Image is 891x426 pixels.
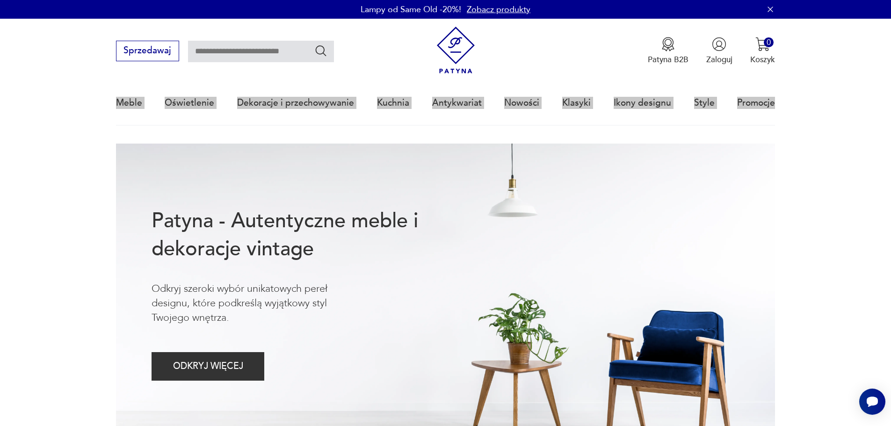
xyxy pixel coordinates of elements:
p: Patyna B2B [648,54,688,65]
a: ODKRYJ WIĘCEJ [152,363,264,371]
img: Ikona koszyka [755,37,770,51]
a: Zobacz produkty [467,4,530,15]
div: 0 [764,37,774,47]
a: Nowości [504,81,539,124]
a: Sprzedawaj [116,48,179,55]
a: Style [694,81,715,124]
a: Klasyki [562,81,591,124]
iframe: Smartsupp widget button [859,389,885,415]
a: Meble [116,81,142,124]
button: Szukaj [314,44,328,58]
p: Odkryj szeroki wybór unikatowych pereł designu, które podkreślą wyjątkowy styl Twojego wnętrza. [152,282,365,325]
a: Oświetlenie [165,81,214,124]
a: Antykwariat [432,81,482,124]
p: Zaloguj [706,54,732,65]
h1: Patyna - Autentyczne meble i dekoracje vintage [152,207,455,263]
a: Ikona medaluPatyna B2B [648,37,688,65]
img: Ikonka użytkownika [712,37,726,51]
img: Ikona medalu [661,37,675,51]
button: Sprzedawaj [116,41,179,61]
a: Ikony designu [614,81,671,124]
a: Dekoracje i przechowywanie [237,81,354,124]
a: Kuchnia [377,81,409,124]
button: Zaloguj [706,37,732,65]
p: Koszyk [750,54,775,65]
button: ODKRYJ WIĘCEJ [152,352,264,381]
img: Patyna - sklep z meblami i dekoracjami vintage [432,27,479,74]
button: Patyna B2B [648,37,688,65]
a: Promocje [737,81,775,124]
button: 0Koszyk [750,37,775,65]
p: Lampy od Same Old -20%! [361,4,461,15]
